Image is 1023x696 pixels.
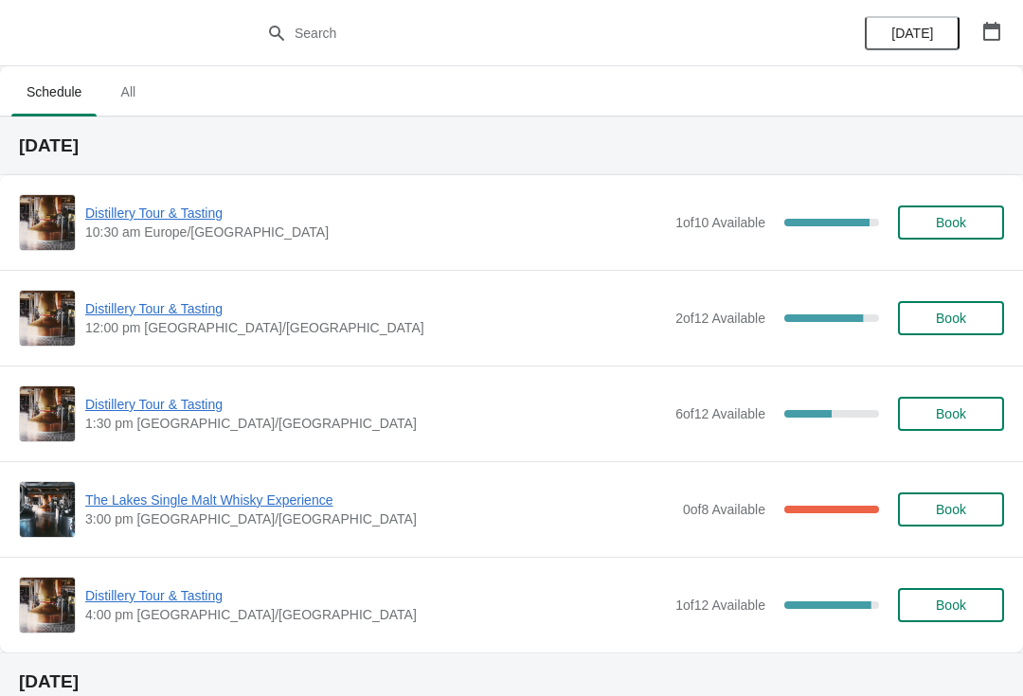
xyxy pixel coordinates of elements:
span: Schedule [11,75,97,109]
button: Book [898,205,1004,240]
span: Distillery Tour & Tasting [85,204,666,223]
span: Distillery Tour & Tasting [85,395,666,414]
span: 1:30 pm [GEOGRAPHIC_DATA]/[GEOGRAPHIC_DATA] [85,414,666,433]
button: Book [898,588,1004,622]
span: 3:00 pm [GEOGRAPHIC_DATA]/[GEOGRAPHIC_DATA] [85,509,673,528]
span: 0 of 8 Available [683,502,765,517]
button: [DATE] [865,16,960,50]
input: Search [294,16,767,50]
img: The Lakes Single Malt Whisky Experience | | 3:00 pm Europe/London [20,482,75,537]
span: Book [936,502,966,517]
img: Distillery Tour & Tasting | | 12:00 pm Europe/London [20,291,75,346]
span: Book [936,215,966,230]
span: 2 of 12 Available [675,311,765,326]
h2: [DATE] [19,672,1004,691]
span: 4:00 pm [GEOGRAPHIC_DATA]/[GEOGRAPHIC_DATA] [85,605,666,624]
span: 1 of 12 Available [675,598,765,613]
button: Book [898,301,1004,335]
img: Distillery Tour & Tasting | | 4:00 pm Europe/London [20,578,75,633]
h2: [DATE] [19,136,1004,155]
span: All [104,75,152,109]
span: Book [936,598,966,613]
span: [DATE] [891,26,933,41]
span: Book [936,311,966,326]
span: Distillery Tour & Tasting [85,299,666,318]
img: Distillery Tour & Tasting | | 10:30 am Europe/London [20,195,75,250]
span: 6 of 12 Available [675,406,765,421]
span: 12:00 pm [GEOGRAPHIC_DATA]/[GEOGRAPHIC_DATA] [85,318,666,337]
button: Book [898,492,1004,526]
span: Distillery Tour & Tasting [85,586,666,605]
span: The Lakes Single Malt Whisky Experience [85,491,673,509]
img: Distillery Tour & Tasting | | 1:30 pm Europe/London [20,386,75,441]
button: Book [898,397,1004,431]
span: Book [936,406,966,421]
span: 1 of 10 Available [675,215,765,230]
span: 10:30 am Europe/[GEOGRAPHIC_DATA] [85,223,666,241]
